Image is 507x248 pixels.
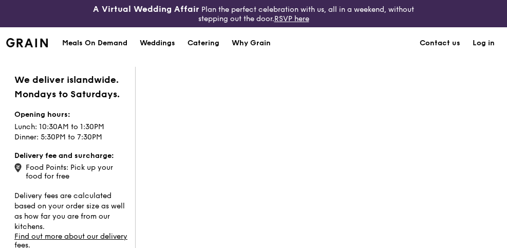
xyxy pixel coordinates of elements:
strong: Opening hours: [14,110,70,119]
h1: We deliver islandwide. Mondays to Saturdays. [14,73,129,101]
p: Delivery fees are calculated based on your order size as well as how far you are from our kitchens. [14,189,129,232]
img: icon-grain-marker.0ca718ca.png [14,163,22,172]
a: Log in [466,28,501,59]
strong: Delivery fee and surcharge: [14,151,114,160]
a: RSVP here [274,14,309,23]
div: Catering [187,28,219,59]
h3: A Virtual Wedding Affair [93,4,199,14]
a: Contact us [414,28,466,59]
div: Food Points: Pick up your food for free [14,161,129,181]
div: Why Grain [232,28,271,59]
p: Lunch: 10:30AM to 1:30PM Dinner: 5:30PM to 7:30PM [14,120,129,143]
div: Plan the perfect celebration with us, all in a weekend, without stepping out the door. [85,4,423,23]
div: Weddings [140,28,175,59]
a: Weddings [134,28,181,59]
img: Grain [6,38,48,47]
div: Meals On Demand [62,28,127,59]
a: Why Grain [226,28,277,59]
a: Catering [181,28,226,59]
a: GrainGrain [6,27,48,58]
